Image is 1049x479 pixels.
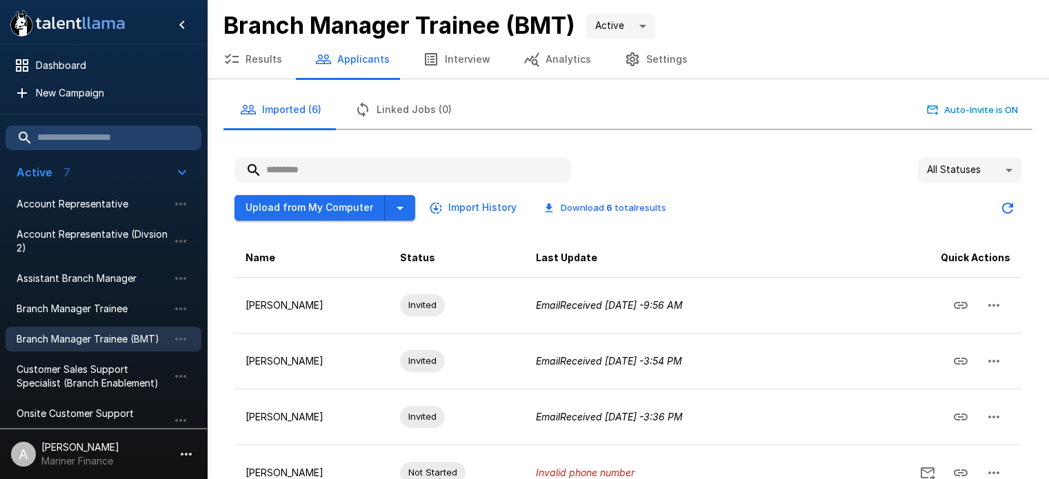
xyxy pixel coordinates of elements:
button: Linked Jobs (0) [338,90,468,129]
button: Download 6 totalresults [533,197,677,218]
div: Active [586,13,655,39]
button: Imported (6) [223,90,338,129]
span: Invited [400,354,445,367]
span: Send Invitation [911,465,944,477]
p: [PERSON_NAME] [246,410,378,424]
i: Email Received [DATE] - 3:36 PM [536,411,683,422]
span: Copy Interview Link [944,298,977,309]
p: [PERSON_NAME] [246,298,378,312]
button: Upload from My Computer [234,195,385,221]
button: Import History [426,195,522,221]
i: Email Received [DATE] - 3:54 PM [536,355,682,367]
b: 6 [606,202,612,213]
span: Copy Interview Link [944,354,977,365]
span: Invited [400,410,445,423]
button: Updated Today - 10:32 AM [994,194,1021,222]
th: Last Update [525,238,833,278]
span: Not Started [400,466,466,479]
span: Copy Interview Link [944,409,977,421]
button: Results [207,40,299,79]
div: All Statuses [918,157,1021,183]
button: Applicants [299,40,406,79]
i: Invalid phone number [536,467,635,478]
p: [PERSON_NAME] [246,354,378,368]
button: Analytics [507,40,608,79]
th: Quick Actions [834,238,1022,278]
b: Branch Manager Trainee (BMT) [223,11,575,39]
th: Status [389,238,525,278]
button: Auto-Invite is ON [924,99,1021,121]
span: Copy Interview Link [944,465,977,477]
th: Name [234,238,389,278]
span: Invited [400,298,445,312]
button: Interview [406,40,507,79]
i: Email Received [DATE] - 9:56 AM [536,299,683,311]
button: Settings [608,40,704,79]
